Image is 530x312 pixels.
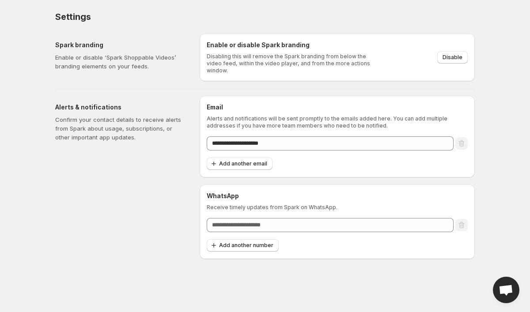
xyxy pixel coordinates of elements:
[207,158,273,170] button: Add another email
[55,11,91,22] span: Settings
[207,53,376,74] p: Disabling this will remove the Spark branding from below the video feed, within the video player,...
[55,103,185,112] h5: Alerts & notifications
[207,41,376,49] h6: Enable or disable Spark branding
[55,41,185,49] h5: Spark branding
[443,54,462,61] span: Disable
[219,160,267,167] span: Add another email
[207,204,468,211] p: Receive timely updates from Spark on WhatsApp.
[207,103,468,112] h6: Email
[55,115,185,142] p: Confirm your contact details to receive alerts from Spark about usage, subscriptions, or other im...
[207,239,279,252] button: Add another number
[437,51,468,64] button: Disable
[219,242,273,249] span: Add another number
[207,115,468,129] p: Alerts and notifications will be sent promptly to the emails added here. You can add multiple add...
[493,277,519,303] a: Open chat
[207,192,468,200] h6: WhatsApp
[55,53,185,71] p: Enable or disable ‘Spark Shoppable Videos’ branding elements on your feeds.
